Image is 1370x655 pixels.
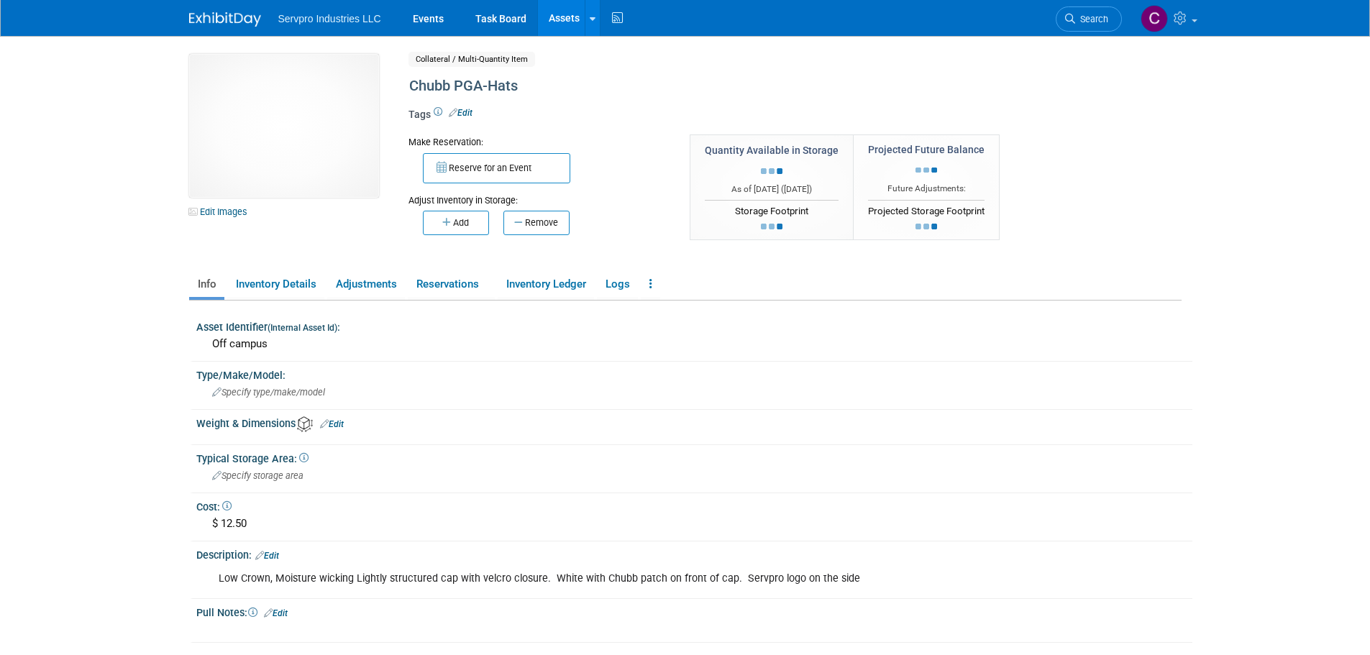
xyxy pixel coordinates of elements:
[196,544,1192,563] div: Description:
[784,184,809,194] span: [DATE]
[408,272,495,297] a: Reservations
[408,52,535,67] span: Collateral / Multi-Quantity Item
[255,551,279,561] a: Edit
[212,387,325,398] span: Specify type/make/model
[212,470,303,481] span: Specify storage area
[498,272,594,297] a: Inventory Ledger
[196,496,1192,514] div: Cost:
[705,183,839,196] div: As of [DATE] ( )
[705,143,839,157] div: Quantity Available in Storage
[408,107,1063,132] div: Tags
[408,134,669,149] div: Make Reservation:
[196,365,1192,383] div: Type/Make/Model:
[320,419,344,429] a: Edit
[196,316,1192,334] div: Asset Identifier :
[207,513,1182,535] div: $ 12.50
[404,73,1063,99] div: Chubb PGA-Hats
[268,323,337,333] small: (Internal Asset Id)
[423,211,489,235] button: Add
[705,200,839,219] div: Storage Footprint
[1056,6,1122,32] a: Search
[209,564,1005,593] div: Low Crown, Moisture wicking Lightly structured cap with velcro closure. White with Chubb patch on...
[868,142,985,157] div: Projected Future Balance
[189,54,379,198] img: View Images
[297,416,313,432] img: Asset Weight and Dimensions
[761,224,782,229] img: loading...
[1075,14,1108,24] span: Search
[196,413,1192,432] div: Weight & Dimensions
[597,272,638,297] a: Logs
[423,153,570,183] button: Reserve for an Event
[408,183,669,207] div: Adjust Inventory in Storage:
[278,13,381,24] span: Servpro Industries LLC
[196,453,309,464] span: Typical Storage Area:
[227,272,324,297] a: Inventory Details
[189,12,261,27] img: ExhibitDay
[196,602,1192,620] div: Pull Notes:
[915,168,937,173] img: loading...
[189,272,224,297] a: Info
[327,272,405,297] a: Adjustments
[189,203,253,221] a: Edit Images
[207,333,1182,355] div: Off campus
[1141,5,1168,32] img: Chris Chassagneux
[503,211,570,235] button: Remove
[264,608,288,618] a: Edit
[449,108,472,118] a: Edit
[915,224,937,229] img: loading...
[868,183,985,195] div: Future Adjustments:
[868,200,985,219] div: Projected Storage Footprint
[761,168,782,174] img: loading...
